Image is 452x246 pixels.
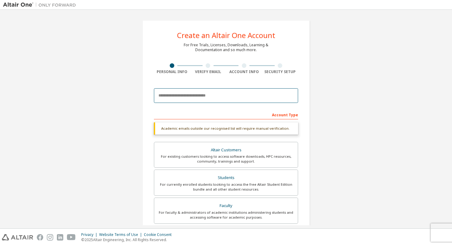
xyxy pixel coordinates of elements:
div: Students [158,174,294,182]
div: Verify Email [190,69,226,74]
div: For Free Trials, Licenses, Downloads, Learning & Documentation and so much more. [184,43,268,52]
img: altair_logo.svg [2,234,33,241]
div: Altair Customers [158,146,294,154]
img: youtube.svg [67,234,76,241]
img: Altair One [3,2,79,8]
div: For currently enrolled students looking to access the free Altair Student Edition bundle and all ... [158,182,294,192]
div: Academic emails outside our recognised list will require manual verification. [154,122,298,135]
div: For existing customers looking to access software downloads, HPC resources, community, trainings ... [158,154,294,164]
div: Personal Info [154,69,190,74]
p: © 2025 Altair Engineering, Inc. All Rights Reserved. [81,237,175,242]
div: Create an Altair One Account [177,32,275,39]
div: Website Terms of Use [99,232,144,237]
div: Faculty [158,202,294,210]
div: Account Type [154,110,298,119]
div: For faculty & administrators of academic institutions administering students and accessing softwa... [158,210,294,220]
div: Cookie Consent [144,232,175,237]
div: Account Info [226,69,262,74]
div: Privacy [81,232,99,237]
div: Security Setup [262,69,298,74]
img: facebook.svg [37,234,43,241]
img: linkedin.svg [57,234,63,241]
img: instagram.svg [47,234,53,241]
